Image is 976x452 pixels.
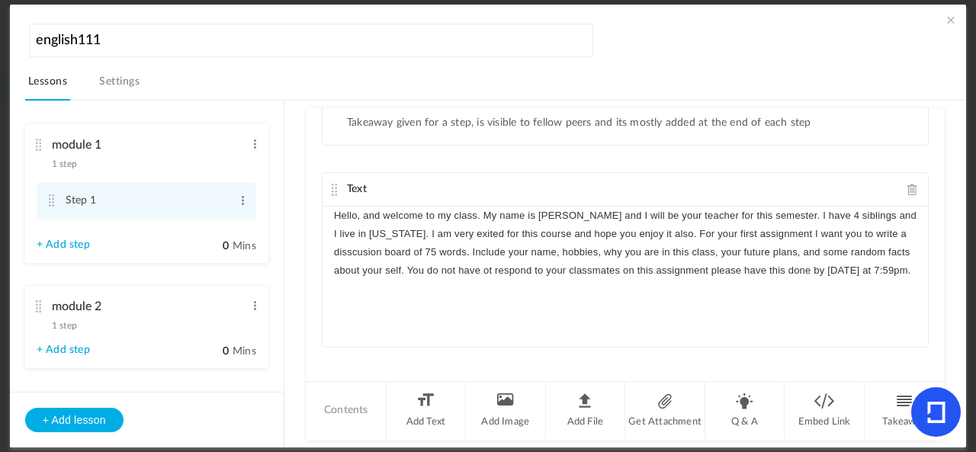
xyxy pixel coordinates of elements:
[546,382,626,439] li: Add File
[387,382,467,439] li: Add Text
[625,382,705,439] li: Get Attachment
[865,382,944,439] li: Takeaway
[233,346,256,357] span: Mins
[785,382,865,439] li: Embed Link
[347,117,811,130] li: Takeaway given for a step, is visible to fellow peers and its mostly added at the end of each step
[347,184,367,194] span: Text
[191,239,230,254] input: Mins
[705,382,785,439] li: Q & A
[334,207,917,280] p: Hello, and welcome to my class. My name is [PERSON_NAME] and I will be your teacher for this seme...
[233,241,256,252] span: Mins
[191,345,230,359] input: Mins
[466,382,546,439] li: Add Image
[307,382,387,439] li: Contents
